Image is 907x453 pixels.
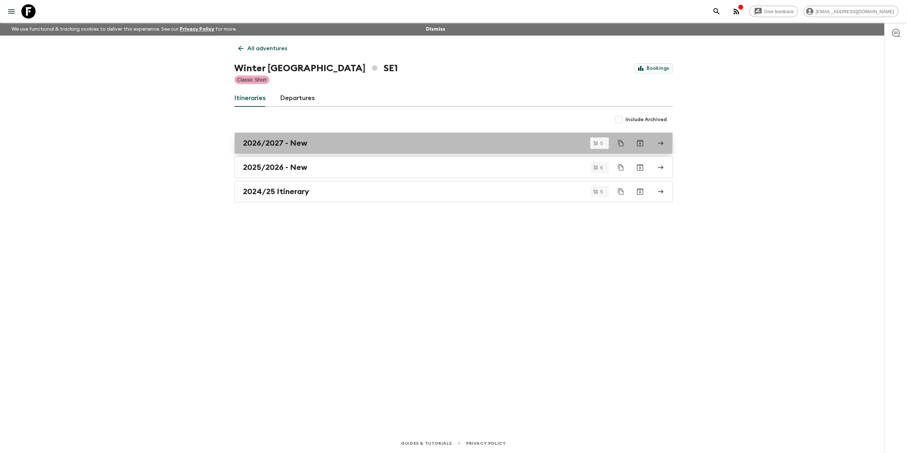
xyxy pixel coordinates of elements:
button: Dismiss [424,24,447,34]
a: Bookings [635,63,673,73]
a: Give feedback [749,6,798,17]
span: Include Archived [626,116,667,123]
p: All adventures [248,44,288,53]
span: [EMAIL_ADDRESS][DOMAIN_NAME] [812,9,898,14]
span: Give feedback [760,9,798,14]
span: 5 [596,189,607,194]
button: Archive [633,160,647,175]
a: 2026/2027 - New [234,132,673,154]
button: Duplicate [615,161,627,174]
button: Duplicate [615,185,627,198]
span: 5 [596,141,607,146]
h2: 2026/2027 - New [243,139,308,148]
h1: Winter [GEOGRAPHIC_DATA] SE1 [234,61,398,75]
a: Privacy Policy [180,27,214,32]
h2: 2024/25 Itinerary [243,187,310,196]
button: Archive [633,136,647,150]
a: 2024/25 Itinerary [234,181,673,202]
a: Itineraries [234,90,266,107]
a: Guides & Tutorials [401,439,452,447]
p: We use functional & tracking cookies to deliver this experience. See our for more. [9,23,239,36]
button: Archive [633,184,647,199]
button: menu [4,4,19,19]
button: Duplicate [615,137,627,150]
a: All adventures [234,41,291,56]
button: search adventures [710,4,724,19]
span: 6 [596,165,607,170]
a: Privacy Policy [466,439,506,447]
h2: 2025/2026 - New [243,163,308,172]
a: 2025/2026 - New [234,157,673,178]
p: Classic Short [237,76,267,83]
a: Departures [280,90,315,107]
div: [EMAIL_ADDRESS][DOMAIN_NAME] [804,6,898,17]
